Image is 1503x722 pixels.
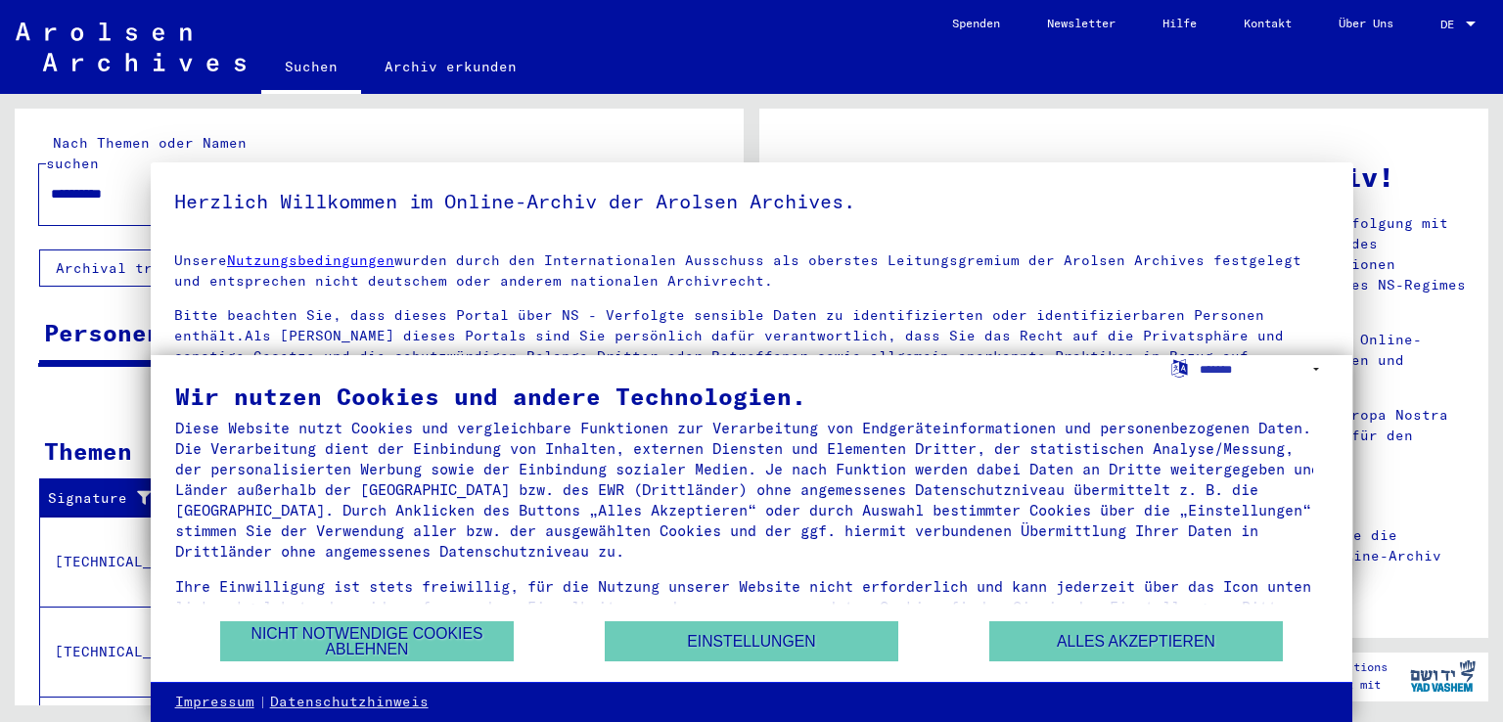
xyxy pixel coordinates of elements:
[175,693,254,712] a: Impressum
[174,305,1330,408] p: Bitte beachten Sie, dass dieses Portal über NS - Verfolgte sensible Daten zu identifizierten oder...
[174,250,1330,292] p: Unsere wurden durch den Internationalen Ausschuss als oberstes Leitungsgremium der Arolsen Archiv...
[175,418,1329,562] div: Diese Website nutzt Cookies und vergleichbare Funktionen zur Verarbeitung von Endgeräteinformatio...
[605,621,898,661] button: Einstellungen
[1169,358,1190,377] label: Sprache auswählen
[270,693,429,712] a: Datenschutzhinweis
[227,251,394,269] a: Nutzungsbedingungen
[175,384,1329,408] div: Wir nutzen Cookies und andere Technologien.
[174,186,1330,217] h5: Herzlich Willkommen im Online-Archiv der Arolsen Archives.
[175,576,1329,638] div: Ihre Einwilligung ist stets freiwillig, für die Nutzung unserer Website nicht erforderlich und ka...
[989,621,1283,661] button: Alles akzeptieren
[1200,355,1328,384] select: Sprache auswählen
[220,621,514,661] button: Nicht notwendige Cookies ablehnen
